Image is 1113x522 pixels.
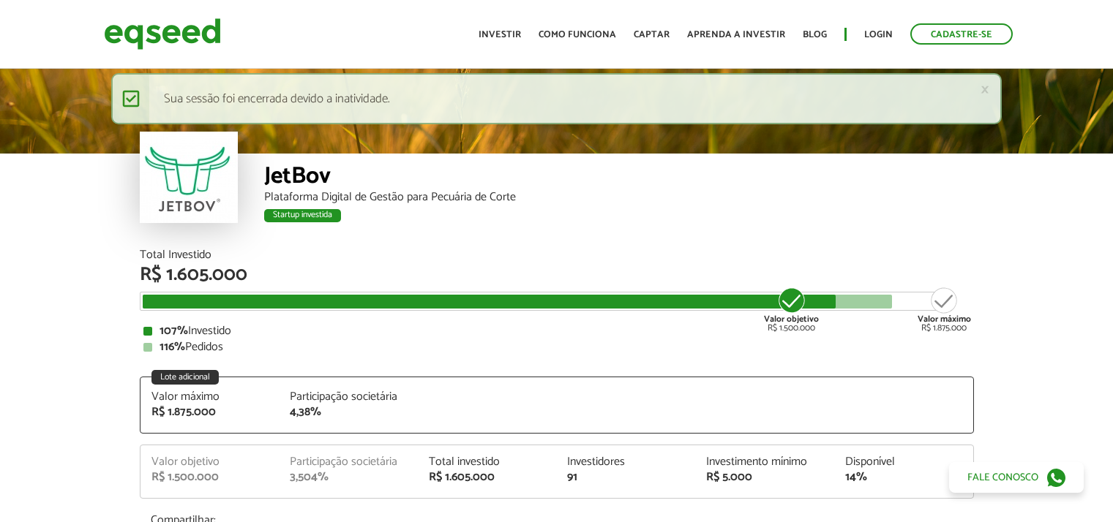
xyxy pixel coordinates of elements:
div: R$ 1.500.000 [151,472,269,483]
div: JetBov [264,164,974,192]
div: Startup investida [264,209,341,222]
div: R$ 1.605.000 [140,265,974,284]
div: Total Investido [140,249,974,261]
div: Pedidos [143,341,970,353]
div: Lote adicional [151,370,219,385]
a: Captar [634,30,670,39]
a: Investir [479,30,521,39]
img: EqSeed [104,15,221,53]
strong: Valor objetivo [764,312,819,326]
a: Login [864,30,893,39]
div: Disponível [845,456,962,468]
div: Participação societária [290,391,407,403]
div: Participação societária [290,456,407,468]
div: 91 [567,472,684,483]
div: Sua sessão foi encerrada devido a inatividade. [111,73,1002,124]
div: Total investido [429,456,546,468]
div: Valor máximo [151,391,269,403]
div: Investidores [567,456,684,468]
div: Plataforma Digital de Gestão para Pecuária de Corte [264,192,974,203]
div: Investido [143,325,970,337]
div: 14% [845,472,962,483]
div: R$ 1.875.000 [151,406,269,418]
strong: 107% [160,321,188,341]
a: × [981,82,989,97]
a: Aprenda a investir [687,30,785,39]
a: Blog [803,30,827,39]
div: R$ 1.500.000 [764,286,819,333]
a: Fale conosco [949,462,1084,493]
div: Valor objetivo [151,456,269,468]
a: Como funciona [539,30,616,39]
a: Cadastre-se [910,23,1013,45]
div: R$ 1.605.000 [429,472,546,483]
div: 4,38% [290,406,407,418]
div: R$ 5.000 [706,472,823,483]
div: 3,504% [290,472,407,483]
div: R$ 1.875.000 [918,286,971,333]
strong: 116% [160,337,185,357]
div: Investimento mínimo [706,456,823,468]
strong: Valor máximo [918,312,971,326]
